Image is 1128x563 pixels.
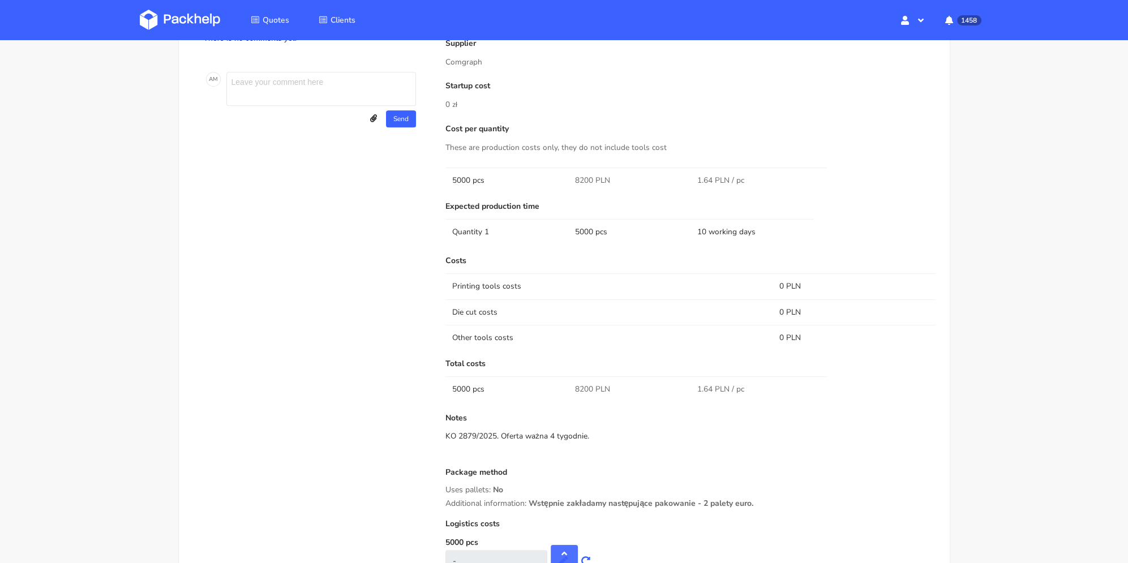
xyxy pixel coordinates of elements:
[237,10,303,30] a: Quotes
[445,299,773,325] td: Die cut costs
[568,219,690,244] td: 5000 pcs
[445,98,936,111] p: 0 zł
[697,175,744,186] span: 1.64 PLN / pc
[445,39,936,48] p: Supplier
[697,384,744,395] span: 1.64 PLN / pc
[445,414,936,423] p: Notes
[445,468,936,485] div: Package method
[574,384,610,395] span: 8200 PLN
[574,175,610,186] span: 8200 PLN
[445,141,936,154] p: These are production costs only, they do not include tools cost
[445,256,936,265] p: Costs
[445,202,936,211] p: Expected production time
[445,537,478,548] label: 5000 pcs
[773,325,936,350] td: 0 PLN
[957,15,981,25] span: 1458
[690,219,813,244] td: 10 working days
[445,431,936,442] div: KO 2879/2025. Oferta ważna 4 tygodnie.
[773,299,936,325] td: 0 PLN
[773,273,936,299] td: 0 PLN
[213,72,218,87] span: M
[936,10,988,30] button: 1458
[386,110,416,127] button: Send
[445,484,491,495] span: Uses pallets:
[445,219,568,244] td: Quantity 1
[493,484,503,504] span: No
[445,498,526,509] span: Additional information:
[263,15,289,25] span: Quotes
[305,10,369,30] a: Clients
[445,167,568,193] td: 5000 pcs
[445,519,936,537] div: Logistics costs
[445,81,936,91] p: Startup cost
[331,15,355,25] span: Clients
[445,376,568,402] td: 5000 pcs
[445,273,773,299] td: Printing tools costs
[445,56,936,68] p: Comgraph
[445,124,936,134] p: Cost per quantity
[529,498,753,517] span: Wstępnie zakładamy następujące pakowanie - 2 palety euro.
[445,325,773,350] td: Other tools costs
[209,72,213,87] span: A
[445,359,936,368] p: Total costs
[140,10,220,30] img: Dashboard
